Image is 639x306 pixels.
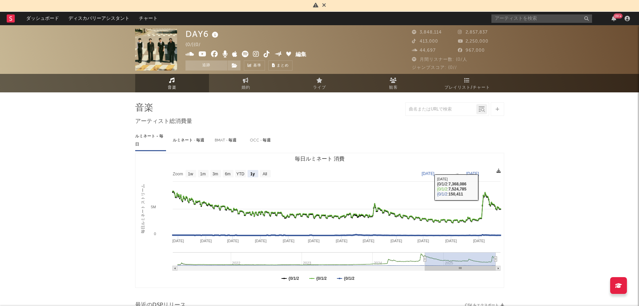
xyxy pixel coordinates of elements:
span: 44,697 [412,48,436,53]
text: [DATE] [466,171,479,176]
text: YTD [236,172,244,176]
span: 2,250,000 [458,39,488,44]
span: 却下する [322,3,326,8]
text: 毎日ルミネート 消費 [295,156,344,162]
div: {0/+ [614,13,623,18]
span: 音楽 [168,84,176,92]
div: ルミネート - 毎週 [173,135,208,146]
text: 1w [188,172,193,176]
text: All [262,172,267,176]
text: [DATE] [422,171,434,176]
span: プレイリスト/チャート [444,84,490,92]
span: 413,000 [412,39,438,44]
span: 月間リスナー数: {0/人 [412,57,467,62]
div: DAY6 [185,29,220,40]
button: 追跡 [185,60,227,71]
a: 婚約 [209,74,283,92]
a: ライブ [283,74,357,92]
a: プレイリスト/チャート [430,74,504,92]
span: 婚約 [242,84,250,92]
span: 2,857,837 [458,30,488,35]
span: 967,000 [458,48,485,53]
text: Zoom [173,172,183,176]
text: {0/1/2 [316,276,327,281]
span: 3,848,114 [412,30,442,35]
text: 1m [200,172,206,176]
text: 5M [151,205,156,209]
div: ルミネート - 毎日 [135,131,166,150]
span: まとめ [277,64,289,68]
button: {0/+ [611,16,616,21]
input: 曲名またはURLで検索 [406,107,476,112]
text: [DATE] [255,239,266,243]
button: 編集 [296,51,306,59]
span: ジャンプスコア: {0// [412,65,457,70]
text: [DATE] [200,239,212,243]
text: [DATE] [172,239,184,243]
svg: 毎日ルミネート 消費 [136,153,504,288]
text: [DATE] [335,239,347,243]
a: ダッシュボード [21,12,64,25]
text: [DATE] [308,239,319,243]
div: OCC - 毎週 [250,135,277,146]
span: ライブ [313,84,326,92]
a: 観客 [357,74,430,92]
span: 観客 [389,84,398,92]
a: ディスカバリーアシスタント [64,12,134,25]
text: {0/1/2 [288,276,299,281]
text: → [455,171,459,176]
text: [DATE] [473,239,485,243]
div: {0/ | {0/ [185,41,208,49]
text: 毎日ルミネート ストリーム [140,184,145,233]
a: 基準 [244,60,265,71]
text: [DATE] [445,239,457,243]
text: [DATE] [390,239,402,243]
text: 6m [225,172,230,176]
text: 1y [250,172,255,176]
a: チャート [134,12,162,25]
text: [DATE] [363,239,374,243]
text: 3m [212,172,218,176]
div: BMAT - 毎週 [215,135,243,146]
span: 基準 [253,62,261,70]
text: [DATE] [282,239,294,243]
text: [DATE] [227,239,239,243]
text: [DATE] [417,239,429,243]
button: まとめ [268,60,292,71]
span: アーティスト総消費量 [135,118,192,126]
input: アーティストを検索 [491,14,592,23]
text: {0/1/2 [344,276,355,281]
text: 0 [154,232,156,236]
a: 音楽 [135,74,209,92]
